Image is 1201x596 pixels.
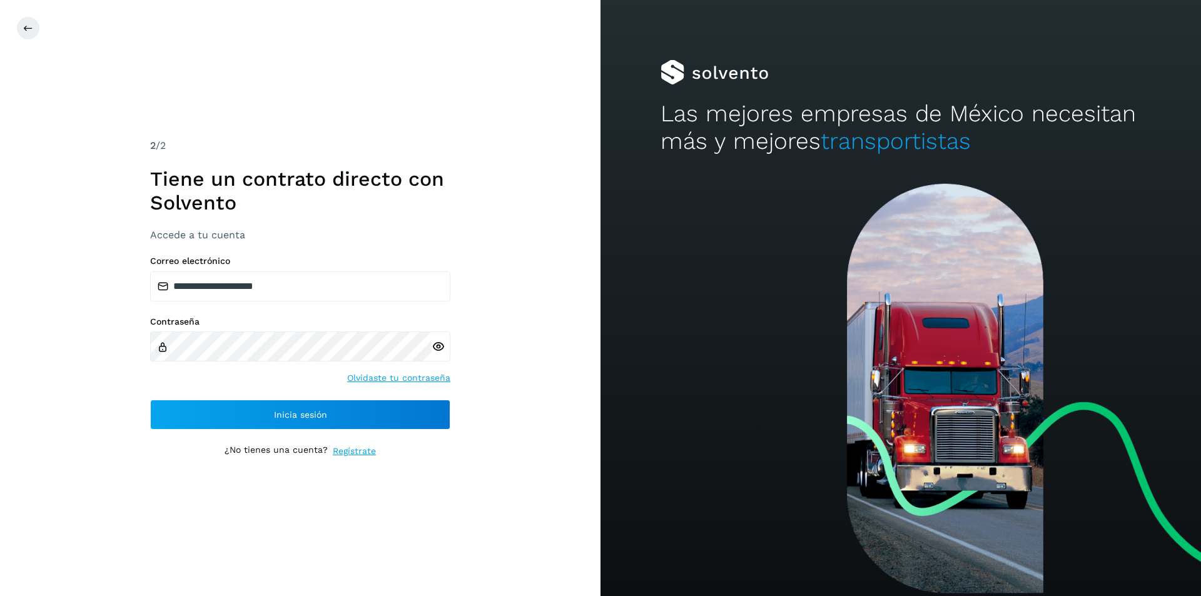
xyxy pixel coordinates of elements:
p: ¿No tienes una cuenta? [225,445,328,458]
button: Inicia sesión [150,400,450,430]
label: Contraseña [150,316,450,327]
span: transportistas [821,128,971,154]
label: Correo electrónico [150,256,450,266]
a: Olvidaste tu contraseña [347,371,450,385]
h1: Tiene un contrato directo con Solvento [150,167,450,215]
h3: Accede a tu cuenta [150,229,450,241]
span: 2 [150,139,156,151]
a: Regístrate [333,445,376,458]
span: Inicia sesión [274,410,327,419]
div: /2 [150,138,450,153]
h2: Las mejores empresas de México necesitan más y mejores [661,100,1141,156]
